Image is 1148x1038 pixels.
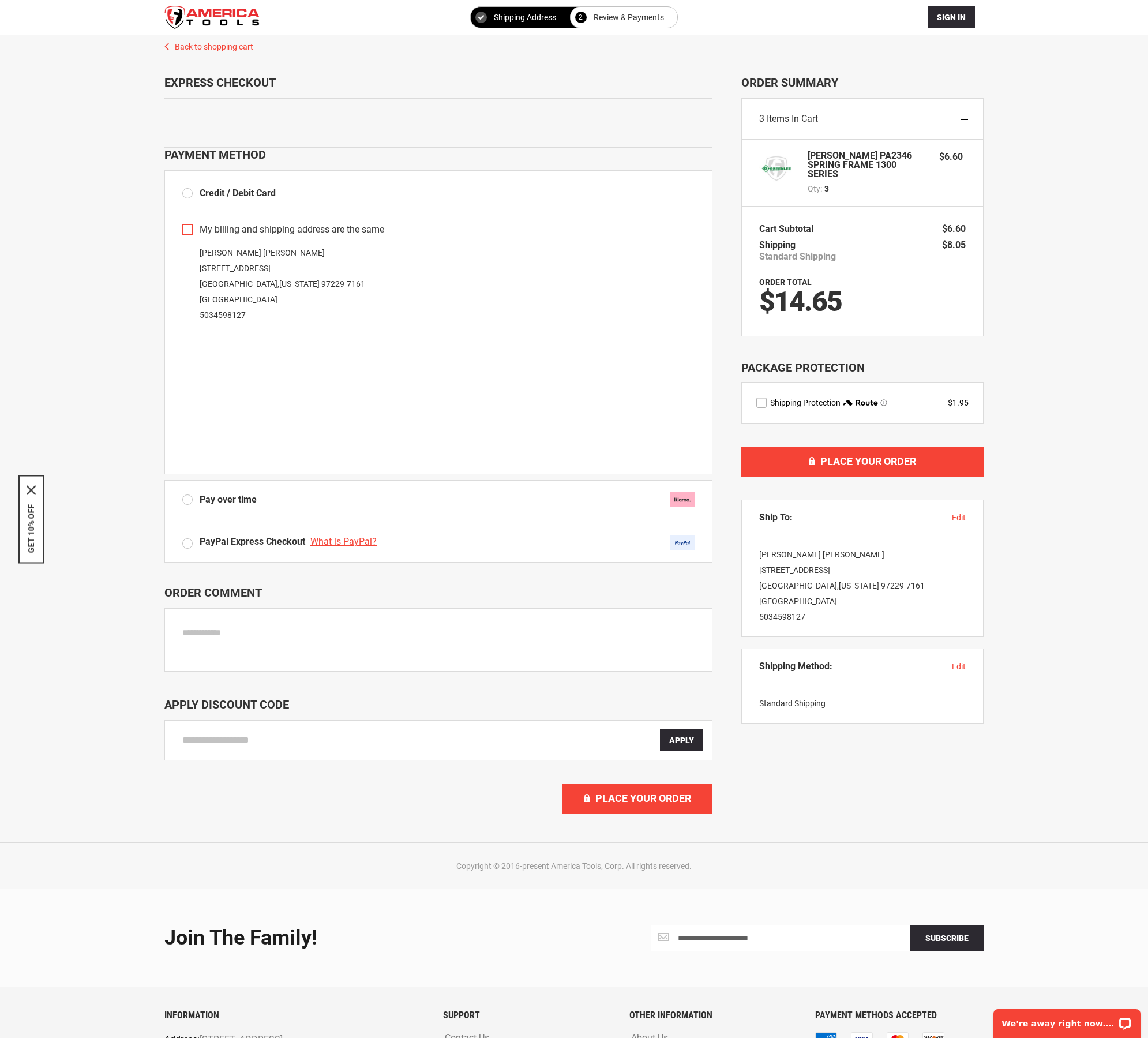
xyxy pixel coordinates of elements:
[939,151,963,162] span: $6.60
[770,398,841,407] span: Shipping Protection
[310,536,380,547] a: What is PayPal?
[153,35,995,53] a: Back to shopping cart
[808,151,928,179] strong: [PERSON_NAME] PA2346 SPRING FRAME 1300 SERIES
[824,183,829,194] span: 3
[200,536,305,547] span: PayPal Express Checkout
[759,151,794,186] img: Greenlee PA2346 SPRING FRAME 1300 SERIES
[741,76,984,89] span: Order Summary
[767,113,818,124] span: Items in Cart
[880,399,887,406] span: Learn more
[910,925,984,951] button: Subscribe
[759,113,764,124] span: 3
[759,221,819,237] th: Cart Subtotal
[839,581,879,590] span: [US_STATE]
[669,736,694,745] span: Apply
[162,860,986,872] div: Copyright © 2016-present America Tools, Corp. All rights reserved.
[942,223,966,234] span: $6.60
[756,397,969,409] div: route shipping protection selector element
[937,13,966,22] span: Sign In
[494,10,556,24] span: Shipping Address
[443,1010,611,1021] h6: SUPPORT
[952,661,966,672] button: edit
[164,148,712,162] div: Payment Method
[164,1010,426,1021] h6: INFORMATION
[164,6,260,29] img: America Tools
[759,239,796,250] span: Shipping
[759,251,836,263] span: Standard Shipping
[815,1010,984,1021] h6: PAYMENT METHODS ACCEPTED
[27,504,36,553] button: GET 10% OFF
[164,927,565,950] div: Join the Family!
[759,612,805,621] a: 5034598127
[562,784,712,814] button: Place Your Order
[200,188,276,198] span: Credit / Debit Card
[27,485,36,494] svg: close icon
[925,934,969,943] span: Subscribe
[595,792,691,804] span: Place Your Order
[986,1002,1148,1038] iframe: LiveChat chat widget
[952,512,966,523] button: edit
[741,359,984,376] div: Package Protection
[629,1010,798,1021] h6: OTHER INFORMATION
[759,278,812,287] strong: Order Total
[820,455,916,467] span: Place Your Order
[670,535,695,550] img: Acceptance Mark
[579,10,583,24] span: 2
[808,184,820,193] span: Qty
[200,310,246,320] a: 5034598127
[164,586,712,599] p: Order Comment
[942,239,966,250] span: $8.05
[660,729,703,751] button: Apply
[928,6,975,28] button: Sign In
[182,245,695,323] div: [PERSON_NAME] [PERSON_NAME] [STREET_ADDRESS] [GEOGRAPHIC_DATA] , 97229-7161 [GEOGRAPHIC_DATA]
[164,76,276,89] span: Express Checkout
[200,493,257,507] span: Pay over time
[180,327,697,474] iframe: Secure payment input frame
[594,10,664,24] span: Review & Payments
[742,535,983,636] div: [PERSON_NAME] [PERSON_NAME] [STREET_ADDRESS] [GEOGRAPHIC_DATA] , 97229-7161 [GEOGRAPHIC_DATA]
[27,485,36,494] button: Close
[164,6,260,29] a: store logo
[759,512,793,523] span: Ship To:
[200,223,384,237] span: My billing and shipping address are the same
[164,698,289,711] span: Apply Discount Code
[741,447,984,477] button: Place Your Order
[670,492,695,507] img: klarna.svg
[162,102,715,136] iframe: Secure express checkout frame
[952,662,966,671] span: edit
[759,699,826,708] span: Standard Shipping
[310,536,377,547] span: What is PayPal?
[759,285,842,318] span: $14.65
[948,397,969,409] div: $1.95
[952,513,966,522] span: edit
[759,661,832,672] span: Shipping Method:
[279,279,320,288] span: [US_STATE]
